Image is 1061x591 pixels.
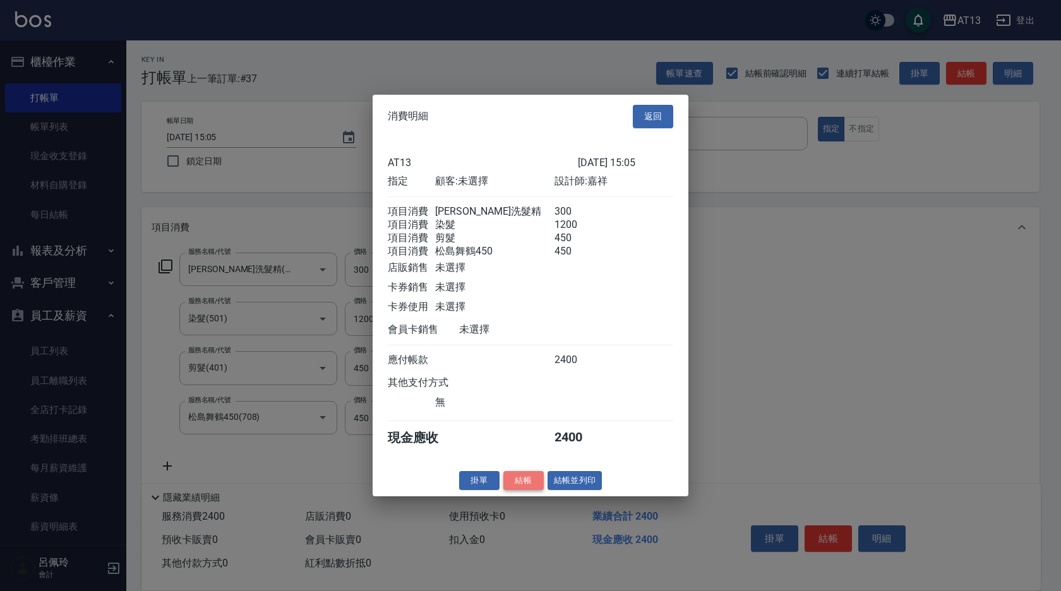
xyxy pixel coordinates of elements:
[503,470,544,490] button: 結帳
[388,323,459,336] div: 會員卡銷售
[435,280,554,294] div: 未選擇
[388,218,435,231] div: 項目消費
[388,156,578,168] div: AT13
[388,231,435,244] div: 項目消費
[435,205,554,218] div: [PERSON_NAME]洗髮精
[388,376,483,389] div: 其他支付方式
[554,231,602,244] div: 450
[435,231,554,244] div: 剪髮
[388,261,435,274] div: 店販銷售
[633,105,673,128] button: 返回
[459,323,578,336] div: 未選擇
[435,244,554,258] div: 松島舞鶴450
[548,470,602,490] button: 結帳並列印
[435,300,554,313] div: 未選擇
[435,218,554,231] div: 染髮
[388,280,435,294] div: 卡券銷售
[554,174,673,188] div: 設計師: 嘉祥
[435,395,554,409] div: 無
[435,261,554,274] div: 未選擇
[554,244,602,258] div: 450
[554,218,602,231] div: 1200
[388,244,435,258] div: 項目消費
[388,353,435,366] div: 應付帳款
[554,353,602,366] div: 2400
[578,156,673,168] div: [DATE] 15:05
[388,300,435,313] div: 卡券使用
[435,174,554,188] div: 顧客: 未選擇
[554,205,602,218] div: 300
[459,470,500,490] button: 掛單
[388,110,428,122] span: 消費明細
[388,205,435,218] div: 項目消費
[554,429,602,446] div: 2400
[388,429,459,446] div: 現金應收
[388,174,435,188] div: 指定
